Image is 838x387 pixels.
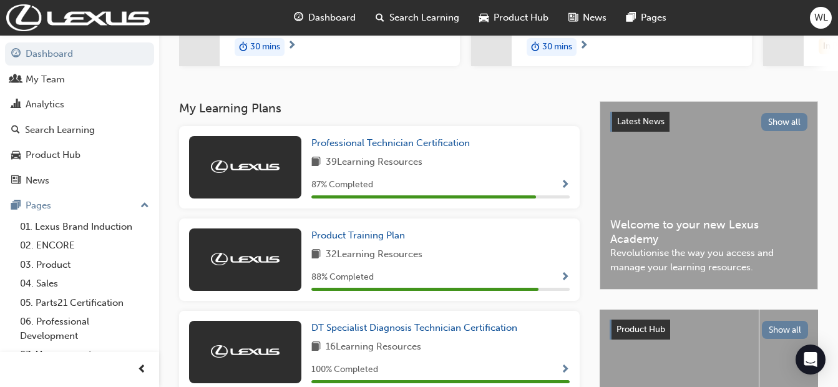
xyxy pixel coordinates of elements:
a: Latest NewsShow allWelcome to your new Lexus AcademyRevolutionise the way you access and manage y... [600,101,818,290]
img: Trak [6,4,150,31]
a: news-iconNews [558,5,616,31]
a: Latest NewsShow all [610,112,807,132]
span: Pages [641,11,666,25]
span: Show Progress [560,180,570,191]
a: My Team [5,68,154,91]
span: Welcome to your new Lexus Academy [610,218,807,246]
button: Show Progress [560,362,570,378]
div: Open Intercom Messenger [796,345,826,375]
span: 88 % Completed [311,270,374,285]
span: Search Learning [389,11,459,25]
a: 02. ENCORE [15,236,154,255]
button: Show Progress [560,270,570,285]
a: Professional Technician Certification [311,136,475,150]
span: search-icon [11,125,20,136]
span: pages-icon [626,10,636,26]
span: WL [814,11,828,25]
span: Dashboard [308,11,356,25]
span: 30 mins [250,40,280,54]
h3: My Learning Plans [179,101,580,115]
span: book-icon [311,340,321,355]
span: Show Progress [560,272,570,283]
span: chart-icon [11,99,21,110]
span: pages-icon [11,200,21,212]
div: My Team [26,72,65,87]
button: Pages [5,194,154,217]
div: Search Learning [25,123,95,137]
span: duration-icon [239,39,248,56]
span: prev-icon [137,362,147,378]
a: guage-iconDashboard [284,5,366,31]
a: 01. Lexus Brand Induction [15,217,154,237]
a: pages-iconPages [616,5,676,31]
span: Latest News [617,116,665,127]
a: 03. Product [15,255,154,275]
span: 100 % Completed [311,363,378,377]
span: Product Hub [616,324,665,335]
span: news-icon [568,10,578,26]
a: 06. Professional Development [15,312,154,345]
span: Product Hub [494,11,548,25]
button: WL [810,7,832,29]
a: Product HubShow all [610,320,808,340]
span: 16 Learning Resources [326,340,421,355]
span: Show Progress [560,365,570,376]
span: next-icon [287,41,296,52]
span: guage-icon [294,10,303,26]
a: Analytics [5,93,154,116]
img: Trak [211,345,280,358]
span: News [583,11,607,25]
a: car-iconProduct Hub [469,5,558,31]
img: Trak [211,160,280,173]
div: News [26,174,49,188]
button: Show all [761,113,808,131]
div: Pages [26,198,51,213]
span: news-icon [11,175,21,187]
a: Product Training Plan [311,228,410,243]
span: car-icon [479,10,489,26]
button: Show all [762,321,809,339]
a: DT Specialist Diagnosis Technician Certification [311,321,522,335]
span: DT Specialist Diagnosis Technician Certification [311,322,517,333]
a: 07. Management [15,345,154,365]
span: duration-icon [531,39,540,56]
a: search-iconSearch Learning [366,5,469,31]
span: book-icon [311,155,321,170]
a: Product Hub [5,144,154,167]
span: 39 Learning Resources [326,155,422,170]
span: book-icon [311,247,321,263]
span: Professional Technician Certification [311,137,470,149]
span: 32 Learning Resources [326,247,422,263]
span: guage-icon [11,49,21,60]
div: Product Hub [26,148,80,162]
span: Product Training Plan [311,230,405,241]
span: Revolutionise the way you access and manage your learning resources. [610,246,807,274]
span: next-icon [579,41,588,52]
button: Show Progress [560,177,570,193]
span: 30 mins [542,40,572,54]
span: people-icon [11,74,21,86]
a: 05. Parts21 Certification [15,293,154,313]
span: car-icon [11,150,21,161]
span: 87 % Completed [311,178,373,192]
button: DashboardMy TeamAnalyticsSearch LearningProduct HubNews [5,40,154,194]
div: Analytics [26,97,64,112]
span: up-icon [140,198,149,214]
a: Search Learning [5,119,154,142]
a: 04. Sales [15,274,154,293]
img: Trak [211,253,280,265]
span: search-icon [376,10,384,26]
a: Dashboard [5,42,154,66]
a: News [5,169,154,192]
